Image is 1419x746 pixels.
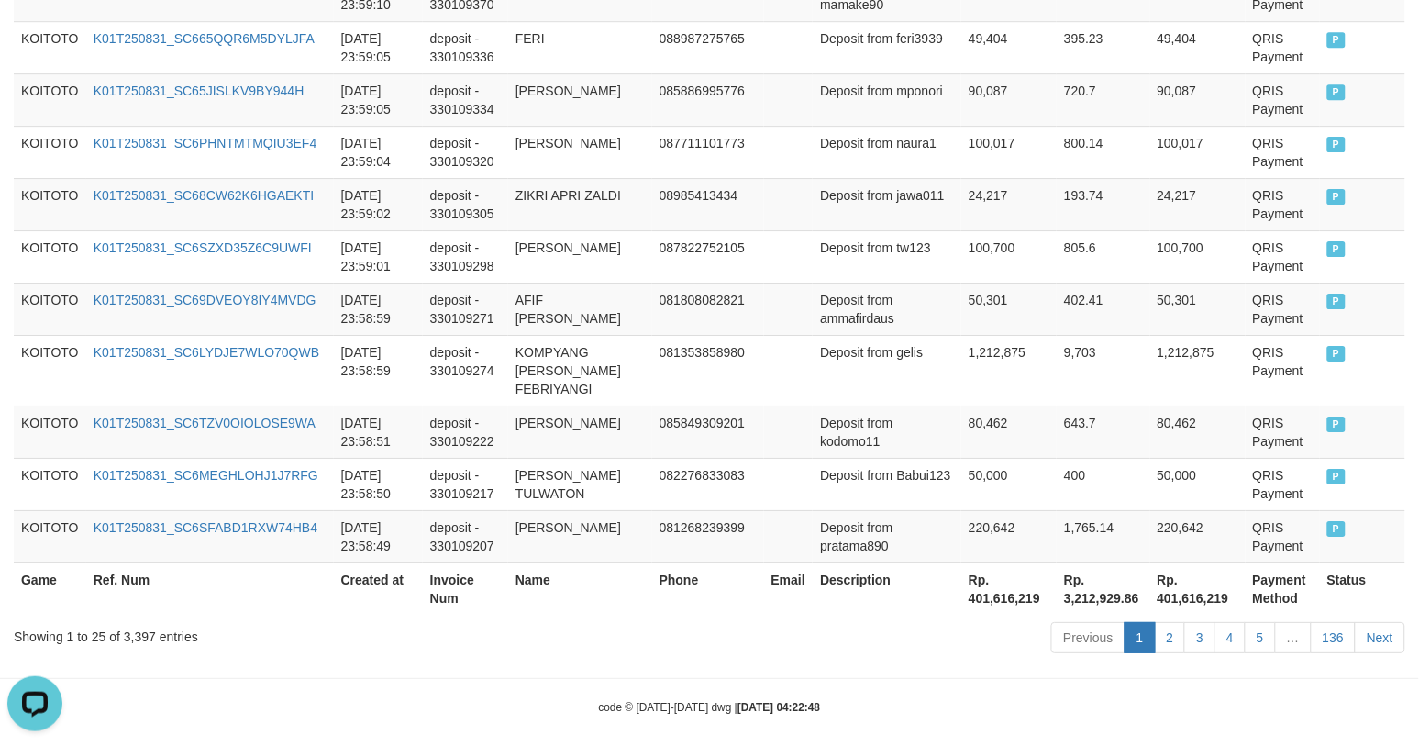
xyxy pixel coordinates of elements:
td: Deposit from naura1 [813,126,961,178]
td: [PERSON_NAME] TULWATON [508,458,652,510]
td: 085886995776 [652,73,764,126]
a: K01T250831_SC6LYDJE7WLO70QWB [94,345,319,360]
td: 90,087 [961,73,1057,126]
td: deposit - 330109298 [423,230,508,283]
td: [PERSON_NAME] [508,510,652,562]
td: 1,212,875 [961,335,1057,406]
span: PAID [1327,469,1346,484]
td: [DATE] 23:59:01 [334,230,423,283]
td: QRIS Payment [1246,230,1320,283]
td: 100,017 [961,126,1057,178]
td: QRIS Payment [1246,73,1320,126]
td: 1,212,875 [1150,335,1246,406]
td: 80,462 [961,406,1057,458]
span: PAID [1327,294,1346,309]
a: 5 [1245,622,1276,653]
a: K01T250831_SC6SZXD35Z6C9UWFI [94,240,312,255]
td: 80,462 [1150,406,1246,458]
a: K01T250831_SC6SFABD1RXW74HB4 [94,520,317,535]
td: KOITOTO [14,178,86,230]
div: Showing 1 to 25 of 3,397 entries [14,620,578,646]
td: Deposit from ammafirdaus [813,283,961,335]
td: [DATE] 23:58:59 [334,335,423,406]
a: Next [1355,622,1405,653]
td: deposit - 330109334 [423,73,508,126]
th: Name [508,562,652,615]
button: Open LiveChat chat widget [7,7,62,62]
td: 081808082821 [652,283,764,335]
td: 90,087 [1150,73,1246,126]
td: deposit - 330109274 [423,335,508,406]
td: deposit - 330109336 [423,21,508,73]
td: 805.6 [1057,230,1149,283]
a: Previous [1051,622,1125,653]
td: 088987275765 [652,21,764,73]
th: Invoice Num [423,562,508,615]
strong: [DATE] 04:22:48 [737,701,820,714]
td: Deposit from gelis [813,335,961,406]
td: KOITOTO [14,510,86,562]
td: QRIS Payment [1246,458,1320,510]
td: deposit - 330109217 [423,458,508,510]
td: 08985413434 [652,178,764,230]
td: QRIS Payment [1246,335,1320,406]
td: deposit - 330109320 [423,126,508,178]
td: deposit - 330109305 [423,178,508,230]
td: [PERSON_NAME] [508,230,652,283]
td: Deposit from feri3939 [813,21,961,73]
td: Deposit from tw123 [813,230,961,283]
td: 49,404 [961,21,1057,73]
td: 402.41 [1057,283,1149,335]
th: Game [14,562,86,615]
td: 800.14 [1057,126,1149,178]
td: [DATE] 23:58:50 [334,458,423,510]
td: AFIF [PERSON_NAME] [508,283,652,335]
td: [DATE] 23:58:49 [334,510,423,562]
td: QRIS Payment [1246,126,1320,178]
td: 081268239399 [652,510,764,562]
span: PAID [1327,346,1346,362]
span: PAID [1327,241,1346,257]
a: K01T250831_SC6TZV0OIOLOSE9WA [94,416,316,430]
th: Rp. 401,616,219 [1150,562,1246,615]
td: Deposit from mponori [813,73,961,126]
th: Payment Method [1246,562,1320,615]
td: deposit - 330109207 [423,510,508,562]
td: QRIS Payment [1246,406,1320,458]
td: 100,017 [1150,126,1246,178]
td: QRIS Payment [1246,510,1320,562]
a: K01T250831_SC6PHNTMTMQIU3EF4 [94,136,317,150]
td: QRIS Payment [1246,283,1320,335]
td: [PERSON_NAME] [508,406,652,458]
td: KOITOTO [14,335,86,406]
td: 220,642 [1150,510,1246,562]
th: Ref. Num [86,562,334,615]
td: Deposit from jawa011 [813,178,961,230]
span: PAID [1327,521,1346,537]
td: 9,703 [1057,335,1149,406]
td: [PERSON_NAME] [508,126,652,178]
th: Rp. 3,212,929.86 [1057,562,1149,615]
td: 720.7 [1057,73,1149,126]
td: Deposit from Babui123 [813,458,961,510]
th: Email [764,562,814,615]
td: 087822752105 [652,230,764,283]
a: 1 [1125,622,1156,653]
span: PAID [1327,84,1346,100]
span: PAID [1327,32,1346,48]
td: 24,217 [1150,178,1246,230]
span: PAID [1327,189,1346,205]
td: KOMPYANG [PERSON_NAME] FEBRIYANGI [508,335,652,406]
span: PAID [1327,137,1346,152]
td: 50,000 [1150,458,1246,510]
td: 643.7 [1057,406,1149,458]
td: Deposit from pratama890 [813,510,961,562]
td: KOITOTO [14,458,86,510]
th: Status [1320,562,1405,615]
td: 082276833083 [652,458,764,510]
td: KOITOTO [14,406,86,458]
td: 1,765.14 [1057,510,1149,562]
td: [DATE] 23:58:51 [334,406,423,458]
a: K01T250831_SC68CW62K6HGAEKTI [94,188,314,203]
a: … [1275,622,1312,653]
